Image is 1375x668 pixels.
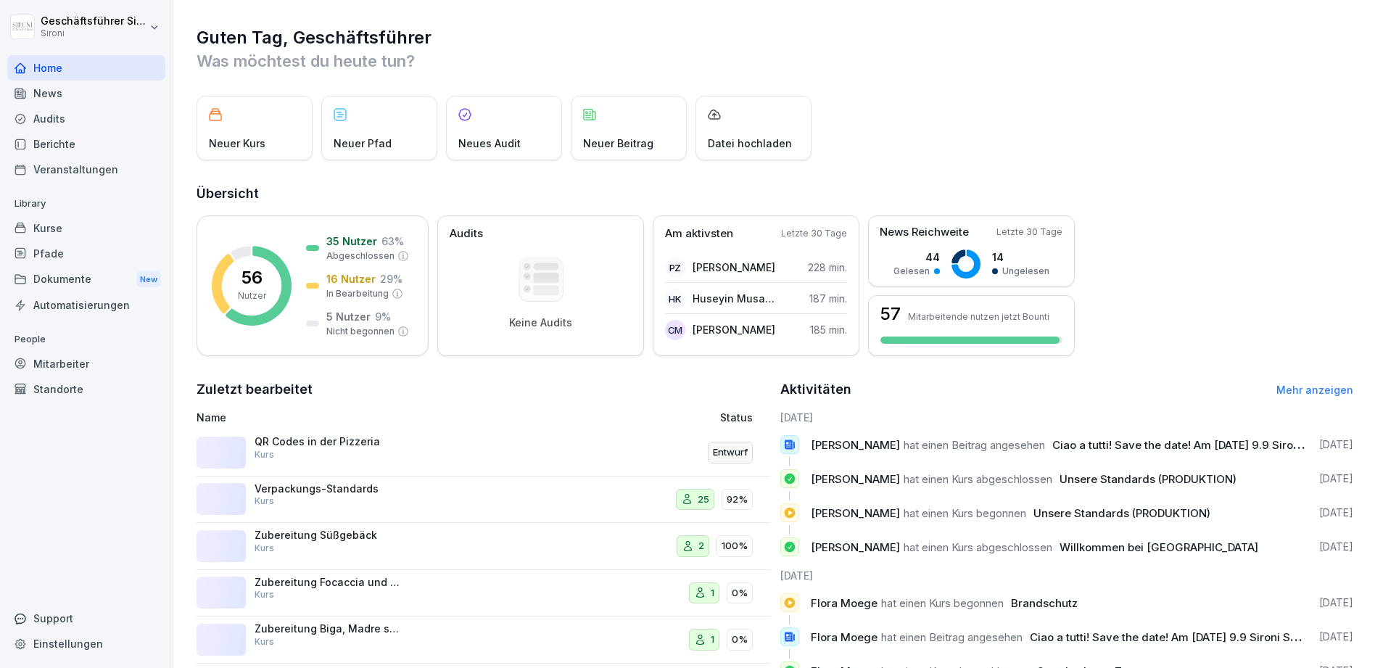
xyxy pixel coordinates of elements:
p: Status [720,410,753,425]
span: [PERSON_NAME] [811,438,900,452]
p: In Bearbeitung [326,287,389,300]
p: 2 [698,539,704,553]
p: Neuer Beitrag [583,136,653,151]
a: Mitarbeiter [7,351,165,376]
p: 25 [698,492,709,507]
p: Was möchtest du heute tun? [197,49,1353,73]
span: [PERSON_NAME] [811,472,900,486]
p: Zubereitung Focaccia und Snacks [255,576,400,589]
span: [PERSON_NAME] [811,506,900,520]
h2: Übersicht [197,184,1353,204]
p: [DATE] [1319,630,1353,644]
p: Audits [450,226,483,242]
p: 92% [727,492,748,507]
a: News [7,81,165,106]
p: Library [7,192,165,215]
p: Entwurf [713,445,748,460]
p: Kurs [255,635,274,648]
div: PZ [665,257,685,278]
h2: Zuletzt bearbeitet [197,379,770,400]
h1: Guten Tag, Geschäftsführer [197,26,1353,49]
a: Kurse [7,215,165,241]
p: Neuer Kurs [209,136,265,151]
p: 9 % [375,309,391,324]
a: Berichte [7,131,165,157]
a: Zubereitung Focaccia und SnacksKurs10% [197,570,770,617]
p: [PERSON_NAME] [693,260,775,275]
div: CM [665,320,685,340]
p: Am aktivsten [665,226,733,242]
h3: 57 [880,305,901,323]
p: [DATE] [1319,540,1353,554]
p: [DATE] [1319,471,1353,486]
a: Zubereitung Biga, Madre solida, madre liquidaKurs10% [197,617,770,664]
p: Gelesen [893,265,930,278]
a: Mehr anzeigen [1276,384,1353,396]
div: Dokumente [7,266,165,293]
a: Audits [7,106,165,131]
p: 44 [893,250,940,265]
p: [DATE] [1319,506,1353,520]
span: Unsere Standards (PRODUKTION) [1033,506,1210,520]
p: Geschäftsführer Sironi [41,15,146,28]
p: 56 [241,269,263,286]
p: 29 % [380,271,402,286]
div: Pfade [7,241,165,266]
span: Brandschutz [1011,596,1078,610]
p: Neues Audit [458,136,521,151]
div: Home [7,55,165,81]
p: Kurs [255,495,274,508]
a: Zubereitung SüßgebäckKurs2100% [197,523,770,570]
p: Kurs [255,542,274,555]
span: hat einen Beitrag angesehen [904,438,1045,452]
p: Sironi [41,28,146,38]
p: Verpackungs-Standards [255,482,400,495]
p: Kurs [255,448,274,461]
p: Keine Audits [509,316,572,329]
span: Flora Moege [811,630,878,644]
p: Neuer Pfad [334,136,392,151]
p: Zubereitung Biga, Madre solida, madre liquida [255,622,400,635]
p: Kurs [255,588,274,601]
p: 1 [711,586,714,601]
p: [PERSON_NAME] [693,322,775,337]
a: Verpackungs-StandardsKurs2592% [197,477,770,524]
p: Abgeschlossen [326,250,395,263]
a: Standorte [7,376,165,402]
a: QR Codes in der PizzeriaKursEntwurf [197,429,770,477]
a: DokumenteNew [7,266,165,293]
span: Unsere Standards (PRODUKTION) [1060,472,1236,486]
p: News Reichweite [880,224,969,241]
p: 228 min. [808,260,847,275]
p: QR Codes in der Pizzeria [255,435,400,448]
span: hat einen Kurs abgeschlossen [904,472,1052,486]
p: Letzte 30 Tage [781,227,847,240]
p: Mitarbeitende nutzen jetzt Bounti [908,311,1049,322]
p: People [7,328,165,351]
div: HK [665,289,685,309]
span: hat einen Kurs abgeschlossen [904,540,1052,554]
div: Support [7,606,165,631]
p: Nutzer [238,289,266,302]
span: Willkommen bei [GEOGRAPHIC_DATA] [1060,540,1258,554]
p: Name [197,410,556,425]
span: Flora Moege [811,596,878,610]
p: Zubereitung Süßgebäck [255,529,400,542]
p: 5 Nutzer [326,309,371,324]
span: [PERSON_NAME] [811,540,900,554]
div: New [136,271,161,288]
a: Automatisierungen [7,292,165,318]
p: Letzte 30 Tage [996,226,1062,239]
p: 14 [992,250,1049,265]
h2: Aktivitäten [780,379,851,400]
p: 0% [732,632,748,647]
p: 0% [732,586,748,601]
a: Veranstaltungen [7,157,165,182]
